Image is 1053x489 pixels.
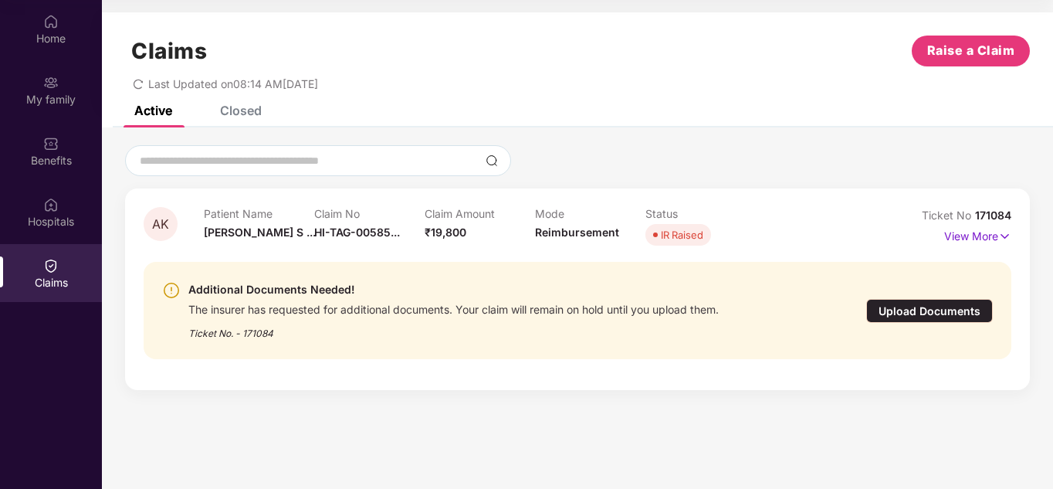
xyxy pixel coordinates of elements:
div: Ticket No. - 171084 [188,317,719,341]
span: Last Updated on 08:14 AM[DATE] [148,77,318,90]
span: 171084 [975,209,1011,222]
p: Status [645,207,756,220]
button: Raise a Claim [912,36,1030,66]
div: The insurer has requested for additional documents. Your claim will remain on hold until you uplo... [188,299,719,317]
img: svg+xml;base64,PHN2ZyB4bWxucz0iaHR0cDovL3d3dy53My5vcmcvMjAwMC9zdmciIHdpZHRoPSIxNyIgaGVpZ2h0PSIxNy... [998,228,1011,245]
span: redo [133,77,144,90]
span: Raise a Claim [927,41,1015,60]
img: svg+xml;base64,PHN2ZyBpZD0iSG9zcGl0YWxzIiB4bWxucz0iaHR0cDovL3d3dy53My5vcmcvMjAwMC9zdmciIHdpZHRoPS... [43,197,59,212]
div: Active [134,103,172,118]
div: Upload Documents [866,299,993,323]
div: Additional Documents Needed! [188,280,719,299]
p: Patient Name [204,207,314,220]
span: HI-TAG-00585... [314,226,400,239]
img: svg+xml;base64,PHN2ZyB3aWR0aD0iMjAiIGhlaWdodD0iMjAiIHZpZXdCb3g9IjAgMCAyMCAyMCIgZmlsbD0ibm9uZSIgeG... [43,75,59,90]
img: svg+xml;base64,PHN2ZyBpZD0iU2VhcmNoLTMyeDMyIiB4bWxucz0iaHR0cDovL3d3dy53My5vcmcvMjAwMC9zdmciIHdpZH... [486,155,498,167]
img: svg+xml;base64,PHN2ZyBpZD0iQ2xhaW0iIHhtbG5zPSJodHRwOi8vd3d3LnczLm9yZy8yMDAwL3N2ZyIgd2lkdGg9IjIwIi... [43,258,59,273]
span: Ticket No [922,209,975,222]
p: View More [944,224,1011,245]
p: Mode [535,207,645,220]
img: svg+xml;base64,PHN2ZyBpZD0iSG9tZSIgeG1sbnM9Imh0dHA6Ly93d3cudzMub3JnLzIwMDAvc3ZnIiB3aWR0aD0iMjAiIG... [43,14,59,29]
span: ₹19,800 [425,226,466,239]
img: svg+xml;base64,PHN2ZyBpZD0iQmVuZWZpdHMiIHhtbG5zPSJodHRwOi8vd3d3LnczLm9yZy8yMDAwL3N2ZyIgd2lkdGg9Ij... [43,136,59,151]
span: Reimbursement [535,226,619,239]
p: Claim No [314,207,425,220]
p: Claim Amount [425,207,535,220]
span: [PERSON_NAME] S ... [204,226,316,239]
h1: Claims [131,38,207,64]
div: IR Raised [661,227,703,243]
div: Closed [220,103,262,118]
img: svg+xml;base64,PHN2ZyBpZD0iV2FybmluZ18tXzI0eDI0IiBkYXRhLW5hbWU9Ildhcm5pbmcgLSAyNHgyNCIgeG1sbnM9Im... [162,281,181,300]
span: AK [152,218,169,231]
